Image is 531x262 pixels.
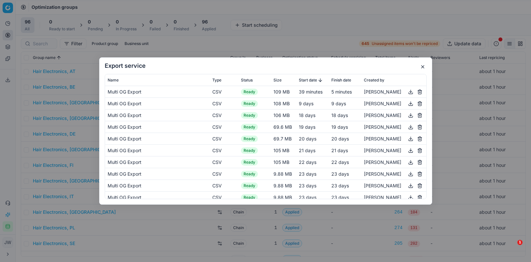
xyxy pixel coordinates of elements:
span: 20 days [299,136,316,141]
span: 5 minutes [331,89,352,95]
div: [PERSON_NAME] [364,194,424,201]
div: CSV [212,147,236,154]
span: Ready [241,171,258,177]
div: 69.6 MB [273,124,294,130]
h2: Export service [105,63,427,69]
span: Ready [241,147,258,154]
div: Multi OG Export [108,171,207,177]
div: CSV [212,194,236,201]
span: 18 days [299,112,315,118]
div: CSV [212,100,236,107]
span: 23 days [331,171,349,177]
div: [PERSON_NAME] [364,147,424,154]
div: CSV [212,171,236,177]
div: 9.88 MB [273,171,294,177]
span: 23 days [331,195,349,200]
div: [PERSON_NAME] [364,170,424,178]
span: 22 days [331,159,349,165]
span: 21 days [299,148,315,153]
span: Ready [241,159,258,166]
div: Multi OG Export [108,100,207,107]
div: CSV [212,136,236,142]
div: Multi OG Export [108,159,207,166]
div: Multi OG Export [108,147,207,154]
span: 19 days [299,124,315,130]
div: 9.88 MB [273,182,294,189]
div: CSV [212,112,236,119]
div: Multi OG Export [108,89,207,95]
div: 106 MB [273,112,294,119]
span: 19 days [331,124,348,130]
span: Ready [241,100,258,107]
div: Multi OG Export [108,182,207,189]
div: Multi OG Export [108,112,207,119]
div: [PERSON_NAME] [364,123,424,131]
span: Ready [241,112,258,119]
span: Ready [241,182,258,189]
div: CSV [212,182,236,189]
div: [PERSON_NAME] [364,100,424,108]
span: Created by [364,78,384,83]
span: Status [241,78,253,83]
div: 109 MB [273,89,294,95]
div: [PERSON_NAME] [364,88,424,96]
span: Ready [241,136,258,142]
button: Sorted by Start date descending [317,77,324,83]
span: 23 days [299,183,316,188]
div: 105 MB [273,147,294,154]
div: CSV [212,159,236,166]
div: CSV [212,89,236,95]
div: [PERSON_NAME] [364,111,424,119]
span: 23 days [299,171,316,177]
span: Ready [241,89,258,95]
div: Multi OG Export [108,136,207,142]
span: 21 days [331,148,348,153]
span: 23 days [299,195,316,200]
span: Finish date [331,78,351,83]
div: 9.88 MB [273,194,294,201]
span: Ready [241,124,258,130]
div: Multi OG Export [108,124,207,130]
span: 20 days [331,136,349,141]
div: CSV [212,124,236,130]
div: Multi OG Export [108,194,207,201]
span: Name [108,78,119,83]
span: Ready [241,194,258,201]
span: 23 days [331,183,349,188]
div: [PERSON_NAME] [364,135,424,143]
div: 69.7 MB [273,136,294,142]
span: Size [273,78,282,83]
div: [PERSON_NAME] [364,158,424,166]
div: [PERSON_NAME] [364,182,424,190]
div: 105 MB [273,159,294,166]
span: 1 [517,240,523,245]
span: Type [212,78,221,83]
span: 18 days [331,112,348,118]
span: 22 days [299,159,316,165]
span: 9 days [299,101,313,106]
span: 39 minutes [299,89,323,95]
iframe: Intercom live chat [504,240,520,255]
span: Start date [299,78,317,83]
div: 108 MB [273,100,294,107]
span: 9 days [331,101,346,106]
